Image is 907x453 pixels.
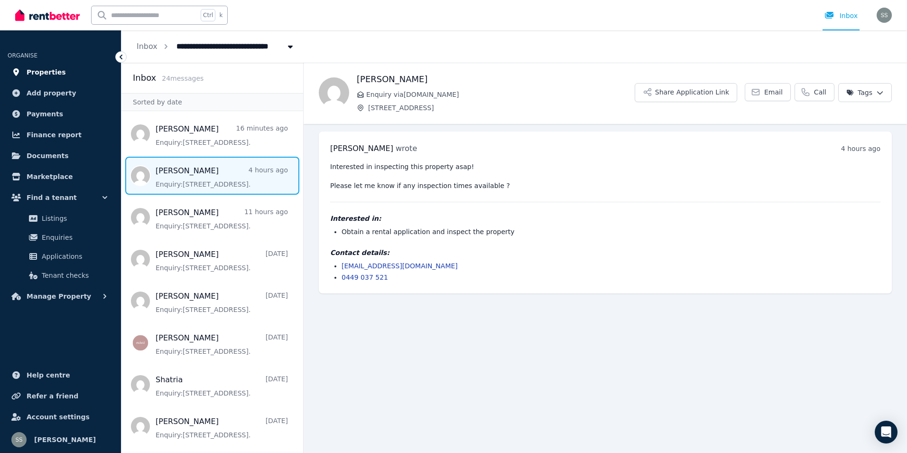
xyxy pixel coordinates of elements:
span: Marketplace [27,171,73,182]
span: [PERSON_NAME] [330,144,393,153]
a: Add property [8,84,113,103]
span: 24 message s [162,75,204,82]
a: [PERSON_NAME]4 hours agoEnquiry:[STREET_ADDRESS]. [156,165,288,189]
a: [PERSON_NAME]16 minutes agoEnquiry:[STREET_ADDRESS]. [156,123,288,147]
a: Listings [11,209,110,228]
span: Find a tenant [27,192,77,203]
span: Ctrl [201,9,215,21]
span: Call [814,87,826,97]
span: Payments [27,108,63,120]
pre: Interested in inspecting this property asap! Please let me know if any inspection times available ? [330,162,880,190]
a: Shatria[DATE]Enquiry:[STREET_ADDRESS]. [156,374,288,398]
span: ORGANISE [8,52,37,59]
a: Applications [11,247,110,266]
span: k [219,11,222,19]
span: Account settings [27,411,90,423]
span: [PERSON_NAME] [34,434,96,445]
a: Refer a friend [8,387,113,406]
a: Finance report [8,125,113,144]
span: Applications [42,251,106,262]
a: Account settings [8,407,113,426]
span: Enquiries [42,232,106,243]
h2: Inbox [133,71,156,85]
span: Finance report [27,129,82,141]
a: Email [745,83,791,101]
span: Refer a friend [27,390,78,402]
button: Share Application Link [635,83,737,102]
a: [PERSON_NAME][DATE]Enquiry:[STREET_ADDRESS]. [156,416,288,440]
a: [PERSON_NAME][DATE]Enquiry:[STREET_ADDRESS]. [156,332,288,356]
a: Documents [8,146,113,165]
span: Add property [27,87,76,99]
h4: Interested in: [330,214,880,223]
a: [EMAIL_ADDRESS][DOMAIN_NAME] [342,262,458,270]
span: Manage Property [27,291,91,302]
span: wrote [396,144,417,153]
span: Help centre [27,369,70,381]
button: Find a tenant [8,188,113,207]
div: Sorted by date [121,93,303,111]
a: Help centre [8,366,113,385]
img: RentBetter [15,8,80,22]
img: Sam Silvestro [877,8,892,23]
a: Payments [8,104,113,123]
span: [STREET_ADDRESS] [368,103,635,113]
time: 4 hours ago [841,145,880,152]
span: Documents [27,150,69,161]
a: Enquiries [11,228,110,247]
div: Open Intercom Messenger [875,421,898,444]
a: Properties [8,63,113,82]
a: 0449 037 521 [342,274,388,281]
img: Olivia Jackson [319,77,349,108]
a: Marketplace [8,167,113,186]
a: Inbox [137,42,157,51]
button: Manage Property [8,287,113,306]
span: Tenant checks [42,270,106,281]
a: [PERSON_NAME][DATE]Enquiry:[STREET_ADDRESS]. [156,291,288,314]
img: Sam Silvestro [11,432,27,447]
div: Inbox [824,11,858,20]
h1: [PERSON_NAME] [357,73,635,86]
span: Properties [27,66,66,78]
a: [PERSON_NAME][DATE]Enquiry:[STREET_ADDRESS]. [156,249,288,273]
nav: Breadcrumb [121,30,310,63]
button: Tags [838,83,892,102]
li: Obtain a rental application and inspect the property [342,227,880,236]
span: Enquiry via [DOMAIN_NAME] [366,90,635,99]
h4: Contact details: [330,248,880,257]
span: Tags [846,88,872,97]
a: Call [795,83,834,101]
span: Email [764,87,783,97]
a: [PERSON_NAME]11 hours agoEnquiry:[STREET_ADDRESS]. [156,207,288,231]
a: Tenant checks [11,266,110,285]
span: Listings [42,213,106,224]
